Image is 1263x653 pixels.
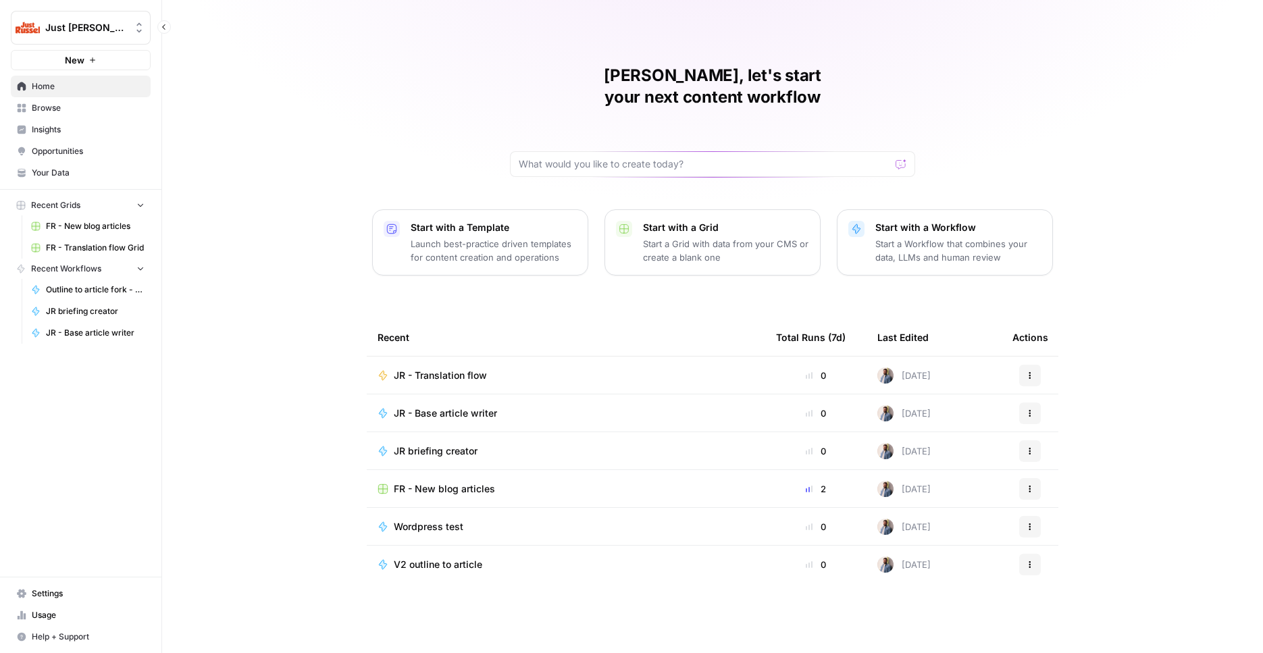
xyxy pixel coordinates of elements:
span: JR - Translation flow [394,369,487,382]
span: JR - Base article writer [394,407,497,420]
span: Wordpress test [394,520,463,533]
a: JR briefing creator [25,301,151,322]
img: Just Russel Logo [16,16,40,40]
div: [DATE] [877,556,931,573]
span: FR - Translation flow Grid [46,242,145,254]
img: 542af2wjek5zirkck3dd1n2hljhm [877,519,894,535]
span: V2 outline to article [394,558,482,571]
div: [DATE] [877,519,931,535]
img: 542af2wjek5zirkck3dd1n2hljhm [877,443,894,459]
input: What would you like to create today? [519,157,890,171]
div: Last Edited [877,319,929,356]
a: Outline to article fork - JR [25,279,151,301]
a: Wordpress test [378,520,754,533]
img: 542af2wjek5zirkck3dd1n2hljhm [877,405,894,421]
button: Start with a GridStart a Grid with data from your CMS or create a blank one [604,209,821,276]
span: Recent Grids [31,199,80,211]
span: JR - Base article writer [46,327,145,339]
span: Usage [32,609,145,621]
div: 0 [776,444,856,458]
div: [DATE] [877,481,931,497]
span: Insights [32,124,145,136]
div: 0 [776,407,856,420]
p: Start with a Template [411,221,577,234]
a: Your Data [11,162,151,184]
a: JR briefing creator [378,444,754,458]
p: Start a Grid with data from your CMS or create a blank one [643,237,809,264]
a: JR - Translation flow [378,369,754,382]
span: Recent Workflows [31,263,101,275]
span: Your Data [32,167,145,179]
a: JR - Base article writer [25,322,151,344]
div: 0 [776,520,856,533]
a: Opportunities [11,140,151,162]
span: New [65,53,84,67]
div: 2 [776,482,856,496]
span: Home [32,80,145,93]
button: Help + Support [11,626,151,648]
span: JR briefing creator [394,444,478,458]
a: Settings [11,583,151,604]
a: Browse [11,97,151,119]
span: Help + Support [32,631,145,643]
a: Home [11,76,151,97]
div: Recent [378,319,754,356]
span: Browse [32,102,145,114]
button: Start with a TemplateLaunch best-practice driven templates for content creation and operations [372,209,588,276]
div: Total Runs (7d) [776,319,846,356]
p: Start with a Grid [643,221,809,234]
button: Recent Workflows [11,259,151,279]
div: 0 [776,369,856,382]
a: FR - New blog articles [25,215,151,237]
span: JR briefing creator [46,305,145,317]
a: FR - New blog articles [378,482,754,496]
div: [DATE] [877,443,931,459]
span: Just [PERSON_NAME] [45,21,127,34]
span: Outline to article fork - JR [46,284,145,296]
div: Actions [1012,319,1048,356]
img: 542af2wjek5zirkck3dd1n2hljhm [877,367,894,384]
a: JR - Base article writer [378,407,754,420]
span: Settings [32,587,145,600]
p: Start with a Workflow [875,221,1041,234]
p: Start a Workflow that combines your data, LLMs and human review [875,237,1041,264]
p: Launch best-practice driven templates for content creation and operations [411,237,577,264]
button: New [11,50,151,70]
div: 0 [776,558,856,571]
img: 542af2wjek5zirkck3dd1n2hljhm [877,481,894,497]
a: V2 outline to article [378,558,754,571]
span: FR - New blog articles [394,482,495,496]
span: FR - New blog articles [46,220,145,232]
a: Usage [11,604,151,626]
div: [DATE] [877,367,931,384]
button: Workspace: Just Russel [11,11,151,45]
span: Opportunities [32,145,145,157]
a: Insights [11,119,151,140]
img: 542af2wjek5zirkck3dd1n2hljhm [877,556,894,573]
button: Recent Grids [11,195,151,215]
h1: [PERSON_NAME], let's start your next content workflow [510,65,915,108]
button: Start with a WorkflowStart a Workflow that combines your data, LLMs and human review [837,209,1053,276]
div: [DATE] [877,405,931,421]
a: FR - Translation flow Grid [25,237,151,259]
